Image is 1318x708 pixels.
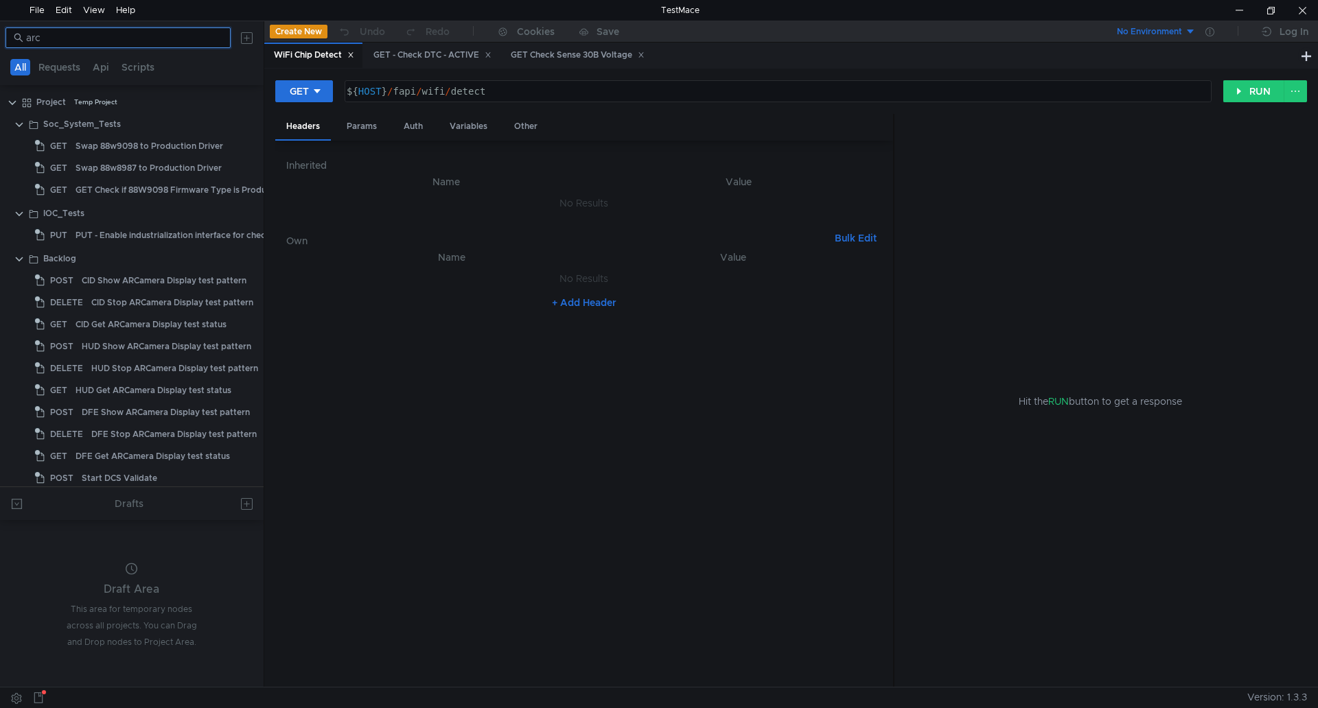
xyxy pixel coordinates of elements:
[395,21,459,42] button: Redo
[76,446,230,467] div: DFE Get ARCamera Display test status
[829,230,882,246] button: Bulk Edit
[50,336,73,357] span: POST
[439,114,498,139] div: Variables
[360,23,385,40] div: Undo
[1223,80,1284,102] button: RUN
[10,59,30,75] button: All
[50,380,67,401] span: GET
[511,48,645,62] div: GET Check Sense 30B Voltage
[373,48,492,62] div: GET - Check DTC - ACTIVE
[327,21,395,42] button: Undo
[275,114,331,141] div: Headers
[274,48,354,62] div: WiFi Chip Detect
[50,402,73,423] span: POST
[393,114,434,139] div: Auth
[546,294,622,311] button: + Add Header
[50,270,73,291] span: POST
[76,136,223,156] div: Swap 88w9098 to Production Driver
[297,174,595,190] th: Name
[270,25,327,38] button: Create New
[26,30,222,45] input: Search...
[559,197,608,209] nz-embed-empty: No Results
[91,424,257,445] div: DFE Stop ARCamera Display test pattern
[82,336,251,357] div: HUD Show ARCamera Display test pattern
[290,84,309,99] div: GET
[74,92,117,113] div: Temp Project
[275,80,333,102] button: GET
[595,174,882,190] th: Value
[597,27,619,36] div: Save
[115,495,143,512] div: Drafts
[426,23,450,40] div: Redo
[1048,395,1069,408] span: RUN
[1247,687,1307,707] span: Version: 1.3.3
[286,233,829,249] h6: Own
[50,180,67,200] span: GET
[308,249,594,265] th: Name
[76,314,227,335] div: CID Get ARCamera Display test status
[43,248,76,269] div: Backlog
[50,358,83,379] span: DELETE
[50,314,67,335] span: GET
[43,114,121,134] div: Soc_System_Tests
[50,446,67,467] span: GET
[43,203,84,224] div: IOC_Tests
[50,225,67,246] span: PUT
[36,92,66,113] div: Project
[517,23,555,40] div: Cookies
[559,272,608,285] nz-embed-empty: No Results
[82,270,246,291] div: CID Show ARCamera Display test pattern
[50,158,67,178] span: GET
[76,158,222,178] div: Swap 88w8987 to Production Driver
[76,180,287,200] div: GET Check if 88W9098 Firmware Type is Production
[503,114,548,139] div: Other
[89,59,113,75] button: Api
[117,59,159,75] button: Scripts
[50,468,73,488] span: POST
[1100,21,1196,43] button: No Environment
[336,114,388,139] div: Params
[1019,394,1182,409] span: Hit the button to get a response
[50,424,83,445] span: DELETE
[76,225,384,246] div: PUT - Enable industrialization interface for checking protection state (status)
[82,402,250,423] div: DFE Show ARCamera Display test pattern
[50,292,83,313] span: DELETE
[76,380,231,401] div: HUD Get ARCamera Display test status
[1117,25,1182,38] div: No Environment
[34,59,84,75] button: Requests
[286,157,882,174] h6: Inherited
[91,292,253,313] div: CID Stop ARCamera Display test pattern
[594,249,871,265] th: Value
[50,136,67,156] span: GET
[1280,23,1308,40] div: Log In
[91,358,258,379] div: HUD Stop ARCamera Display test pattern
[82,468,157,488] div: Start DCS Validate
